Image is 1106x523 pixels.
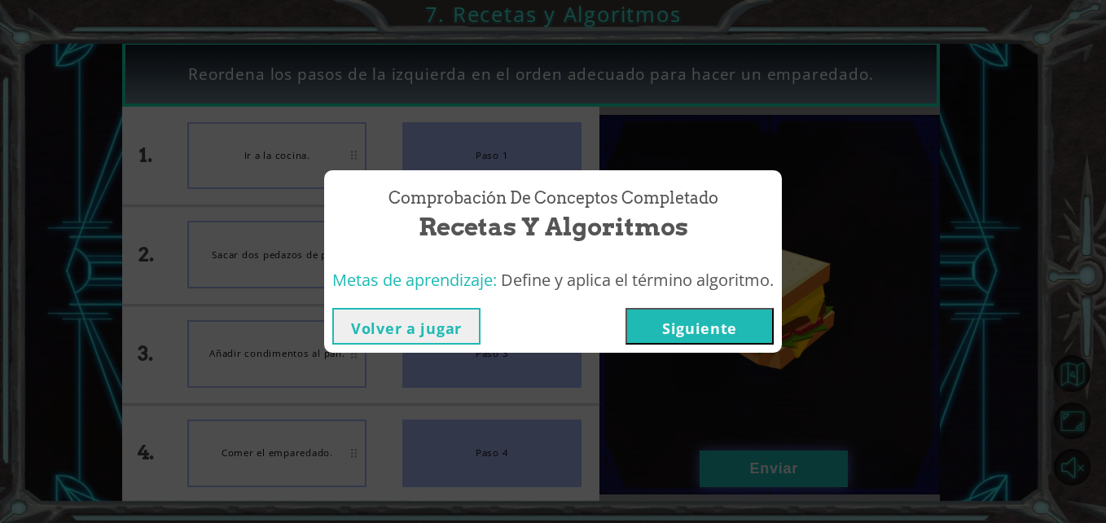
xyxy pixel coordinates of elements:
span: Recetas y Algoritmos [419,209,688,244]
button: Siguiente [625,308,774,345]
span: Comprobación de conceptos Completado [388,187,718,210]
button: Volver a jugar [332,308,481,345]
span: Define y aplica el término algoritmo. [501,269,774,291]
span: Metas de aprendizaje: [332,269,497,291]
